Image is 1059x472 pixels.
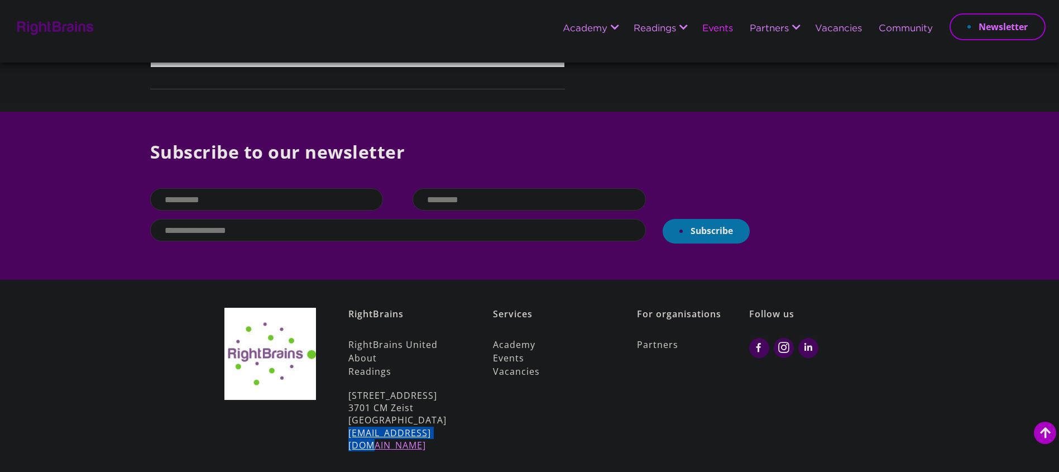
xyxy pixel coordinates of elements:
[563,24,607,34] a: Academy
[348,426,461,452] a: [EMAIL_ADDRESS][DOMAIN_NAME]
[750,24,789,34] a: Partners
[749,308,844,338] h6: Follow us
[348,389,461,452] p: [STREET_ADDRESS] 3701 CM Zeist [GEOGRAPHIC_DATA]
[348,308,461,338] h6: RightBrains
[493,338,605,351] a: Academy
[637,338,749,351] a: Partners
[702,24,733,34] a: Events
[879,24,933,34] a: Community
[150,140,909,188] p: Subscribe to our newsletter
[493,351,605,365] a: Events
[493,308,605,338] h6: Services
[348,338,461,351] a: RightBrains United
[348,365,461,378] a: Readings
[13,19,94,35] img: Rightbrains
[348,351,461,365] a: About
[663,219,750,244] button: Subscribe
[634,24,676,34] a: Readings
[950,13,1046,40] a: Newsletter
[637,308,749,338] h6: For organisations
[815,24,862,34] a: Vacancies
[493,365,605,378] a: Vacancies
